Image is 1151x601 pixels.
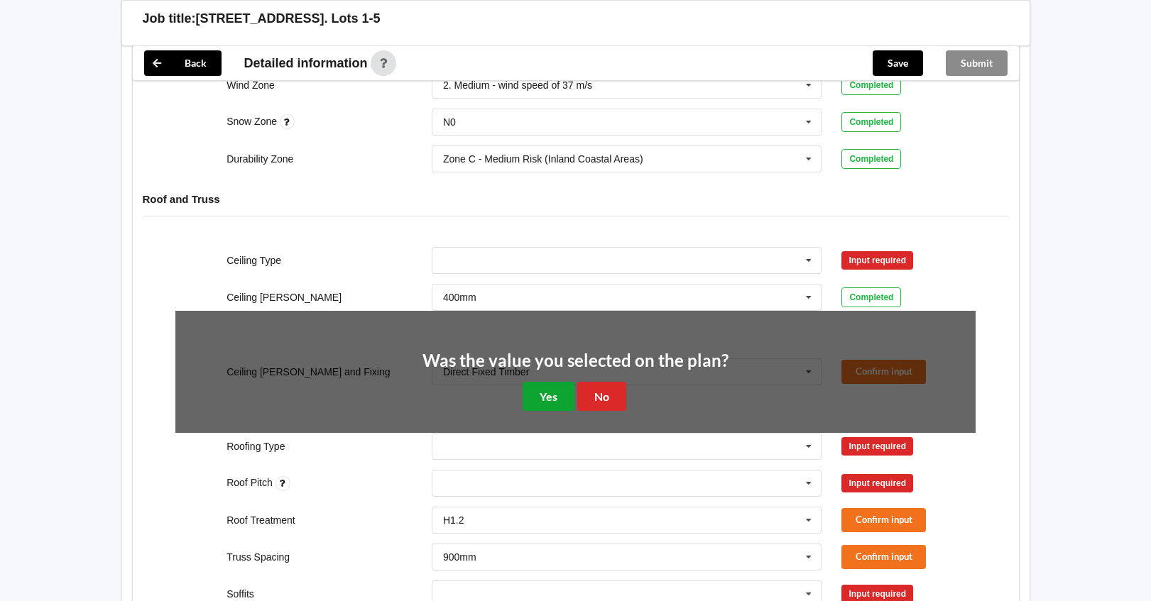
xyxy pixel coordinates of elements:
div: Completed [841,287,901,307]
div: 900mm [443,552,476,562]
label: Snow Zone [227,116,280,127]
label: Ceiling [PERSON_NAME] [227,292,342,303]
button: No [577,382,626,411]
label: Soffits [227,588,254,600]
div: H1.2 [443,515,464,525]
label: Roofing Type [227,441,285,452]
div: N0 [443,117,456,127]
div: Completed [841,112,901,132]
label: Ceiling Type [227,255,281,266]
label: Durability Zone [227,153,293,165]
h2: Was the value you selected on the plan? [422,350,729,372]
h4: Roof and Truss [143,192,1009,206]
button: Back [144,50,222,76]
div: Input required [841,437,913,456]
div: Input required [841,251,913,270]
div: Completed [841,75,901,95]
span: Detailed information [244,57,368,70]
label: Roof Pitch [227,477,275,488]
div: 400mm [443,292,476,302]
div: Zone C - Medium Risk (Inland Coastal Areas) [443,154,643,164]
div: 2. Medium - wind speed of 37 m/s [443,80,592,90]
div: Input required [841,474,913,492]
label: Roof Treatment [227,514,295,526]
button: Yes [523,382,574,411]
h3: [STREET_ADDRESS]. Lots 1-5 [196,11,381,27]
button: Confirm input [841,508,926,531]
label: Wind Zone [227,79,275,91]
label: Truss Spacing [227,551,290,563]
h3: Job title: [143,11,196,27]
button: Confirm input [841,545,926,568]
button: Save [873,50,923,76]
div: Completed [841,149,901,169]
